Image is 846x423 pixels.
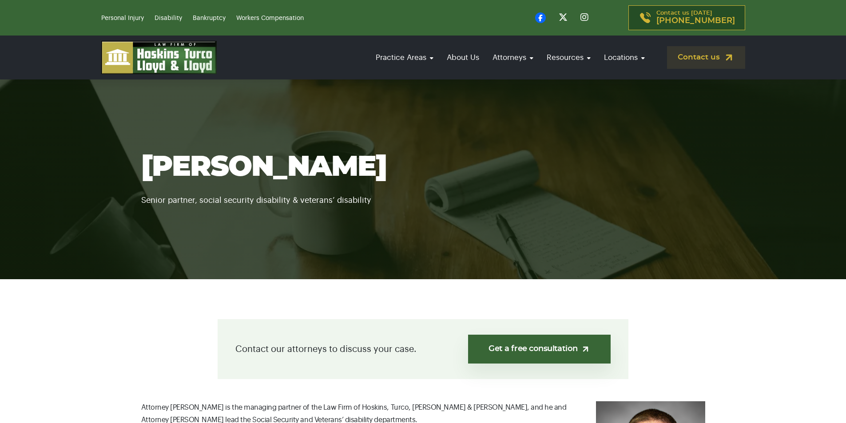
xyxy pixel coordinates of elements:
a: Bankruptcy [193,15,226,21]
a: Workers Compensation [236,15,304,21]
a: Resources [542,45,595,70]
img: logo [101,41,217,74]
a: Attorneys [488,45,538,70]
span: [PHONE_NUMBER] [656,16,735,25]
a: Contact us [667,46,745,69]
p: Senior partner, social security disability & veterans’ disability [141,183,705,207]
a: Contact us [DATE][PHONE_NUMBER] [628,5,745,30]
a: Locations [600,45,649,70]
a: About Us [442,45,484,70]
a: Practice Areas [371,45,438,70]
h1: [PERSON_NAME] [141,152,705,183]
a: Personal Injury [101,15,144,21]
p: Contact us [DATE] [656,10,735,25]
div: Contact our attorneys to discuss your case. [218,319,628,379]
a: Get a free consultation [468,335,611,364]
img: arrow-up-right-light.svg [581,344,590,354]
a: Disability [155,15,182,21]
